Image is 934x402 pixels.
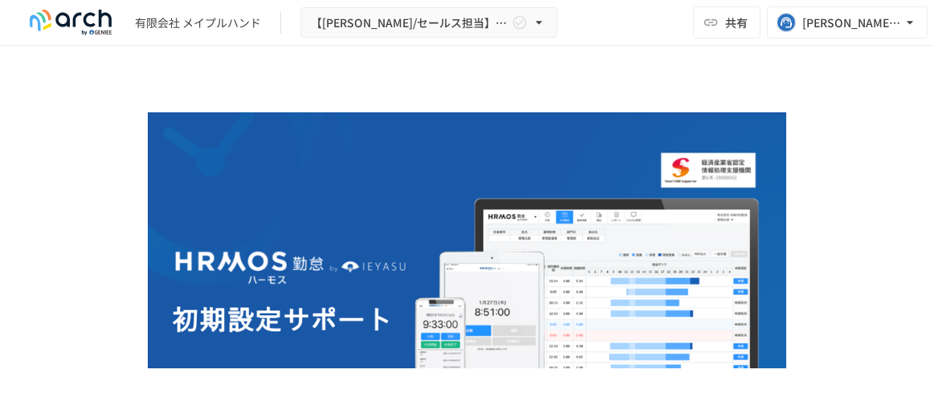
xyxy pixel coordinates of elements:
img: logo-default@2x-9cf2c760.svg [19,10,122,35]
span: 共有 [725,14,748,31]
button: 共有 [693,6,761,39]
button: [PERSON_NAME][EMAIL_ADDRESS][DOMAIN_NAME] [767,6,928,39]
div: [PERSON_NAME][EMAIL_ADDRESS][DOMAIN_NAME] [802,13,902,33]
span: 【[PERSON_NAME]/セールス担当】有限会社メイプルハンド様_初期設定サポート [311,13,508,33]
div: 有限会社 メイプルハンド [135,14,261,31]
button: 【[PERSON_NAME]/セールス担当】有限会社メイプルハンド様_初期設定サポート [300,7,557,39]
